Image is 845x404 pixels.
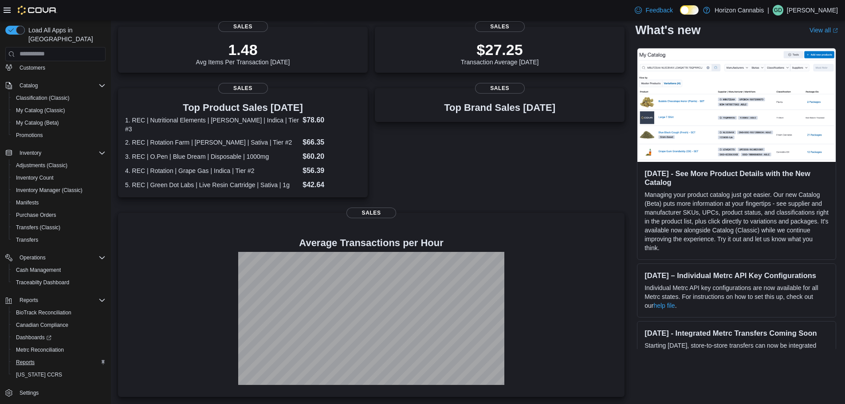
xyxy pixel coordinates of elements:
button: Canadian Compliance [9,319,109,331]
a: Promotions [12,130,47,141]
button: Adjustments (Classic) [9,159,109,172]
span: Transfers (Classic) [12,222,106,233]
dt: 4. REC | Rotation | Grape Gas | Indica | Tier #2 [125,166,299,175]
span: Catalog [20,82,38,89]
h3: Top Product Sales [DATE] [125,102,361,113]
a: Dashboards [12,332,55,343]
dd: $60.20 [303,151,361,162]
a: My Catalog (Beta) [12,118,63,128]
a: Dashboards [9,331,109,344]
span: My Catalog (Beta) [12,118,106,128]
span: Classification (Classic) [12,93,106,103]
span: Inventory Manager (Classic) [16,187,83,194]
dt: 5. REC | Green Dot Labs | Live Resin Cartridge | Sativa | 1g [125,180,299,189]
img: Cova [18,6,57,15]
a: Customers [16,63,49,73]
button: Transfers [9,234,109,246]
a: Manifests [12,197,42,208]
span: Cash Management [12,265,106,275]
button: BioTrack Reconciliation [9,306,109,319]
a: Cash Management [12,265,64,275]
button: Inventory Manager (Classic) [9,184,109,196]
span: Inventory Count [12,173,106,183]
p: | [767,5,769,16]
button: Classification (Classic) [9,92,109,104]
h4: Average Transactions per Hour [125,238,617,248]
span: Reports [16,295,106,306]
span: Metrc Reconciliation [16,346,64,353]
p: 1.48 [196,41,290,59]
span: Settings [16,387,106,398]
dt: 1. REC | Nutritional Elements | [PERSON_NAME] | Indica | Tier #3 [125,116,299,133]
dt: 3. REC | O.Pen | Blue Dream | Disposable | 1000mg [125,152,299,161]
span: Traceabilty Dashboard [16,279,69,286]
a: Reports [12,357,38,368]
button: Operations [16,252,49,263]
span: Operations [16,252,106,263]
span: Transfers [16,236,38,243]
span: Inventory Count [16,174,54,181]
p: Starting [DATE], store-to-store transfers can now be integrated with Metrc using in [GEOGRAPHIC_D... [645,341,829,385]
span: Cash Management [16,267,61,274]
span: Customers [20,64,45,71]
button: Inventory [2,147,109,159]
span: Adjustments (Classic) [16,162,67,169]
span: Inventory [16,148,106,158]
h2: What's new [635,23,700,37]
span: Dashboards [12,332,106,343]
span: My Catalog (Beta) [16,119,59,126]
button: Customers [2,61,109,74]
span: Purchase Orders [12,210,106,220]
div: Gigi Dodds [773,5,783,16]
button: [US_STATE] CCRS [9,369,109,381]
a: Transfers (Classic) [12,222,64,233]
button: Promotions [9,129,109,141]
span: Metrc Reconciliation [12,345,106,355]
a: Traceabilty Dashboard [12,277,73,288]
button: Cash Management [9,264,109,276]
dd: $78.60 [303,115,361,126]
span: Canadian Compliance [12,320,106,330]
button: Traceabilty Dashboard [9,276,109,289]
span: BioTrack Reconciliation [12,307,106,318]
span: [US_STATE] CCRS [16,371,62,378]
a: Feedback [631,1,676,19]
h3: [DATE] – Individual Metrc API Key Configurations [645,271,829,280]
span: Dashboards [16,334,51,341]
span: Load All Apps in [GEOGRAPHIC_DATA] [25,26,106,43]
span: Reports [16,359,35,366]
span: Inventory Manager (Classic) [12,185,106,196]
button: Purchase Orders [9,209,109,221]
span: BioTrack Reconciliation [16,309,71,316]
span: My Catalog (Classic) [12,105,106,116]
span: Promotions [16,132,43,139]
dd: $66.35 [303,137,361,148]
button: Operations [2,251,109,264]
span: Reports [12,357,106,368]
span: Washington CCRS [12,369,106,380]
a: Canadian Compliance [12,320,72,330]
div: Avg Items Per Transaction [DATE] [196,41,290,66]
button: Metrc Reconciliation [9,344,109,356]
button: Reports [9,356,109,369]
span: Manifests [12,197,106,208]
span: Purchase Orders [16,212,56,219]
span: Sales [346,208,396,218]
input: Dark Mode [680,5,699,15]
dd: $42.64 [303,180,361,190]
span: Transfers (Classic) [16,224,60,231]
button: My Catalog (Beta) [9,117,109,129]
button: Transfers (Classic) [9,221,109,234]
span: Sales [218,83,268,94]
span: Reports [20,297,38,304]
button: Reports [2,294,109,306]
span: Traceabilty Dashboard [12,277,106,288]
p: Horizon Cannabis [715,5,764,16]
svg: External link [833,28,838,33]
a: Metrc Reconciliation [12,345,67,355]
span: Feedback [645,6,672,15]
span: Operations [20,254,46,261]
span: My Catalog (Classic) [16,107,65,114]
span: GD [774,5,782,16]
